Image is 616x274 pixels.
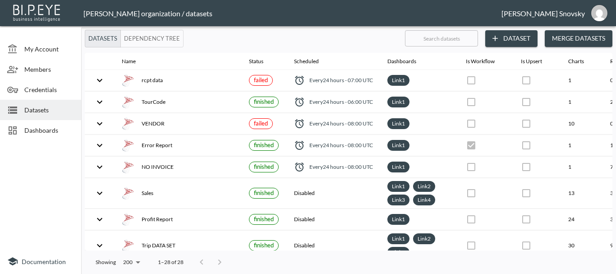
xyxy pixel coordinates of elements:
th: {"type":{},"key":null,"ref":null,"props":{"disabled":true,"color":"primary","style":{"padding":0}... [514,178,561,209]
img: mssql icon [122,161,134,173]
a: Documentation [7,256,74,267]
button: expand row [92,116,107,131]
a: Link1 [390,181,407,191]
th: {"type":{},"key":null,"ref":null,"props":{"size":"small","label":{"type":{},"key":null,"ref":null... [242,157,287,178]
div: Link3 [387,195,409,205]
div: TourCode [122,96,234,108]
span: Is Upsert [521,56,554,67]
th: {"type":{},"key":null,"ref":null,"props":{"disabled":true,"checked":false,"color":"primary","styl... [459,92,514,113]
th: {"type":"div","key":null,"ref":null,"props":{"style":{"display":"flex","alignItems":"center","col... [287,135,380,156]
th: {"type":"div","key":null,"ref":null,"props":{"style":{"display":"flex","flexWrap":"wrap","gap":6}... [380,157,459,178]
img: mssql icon [122,213,134,226]
div: Link1 [387,140,409,151]
th: Disabled [287,231,380,261]
th: {"type":{},"key":null,"ref":null,"props":{"disabled":true,"checked":false,"color":"primary","styl... [459,178,514,209]
div: Link1 [387,75,409,86]
img: mssql icon [122,187,134,200]
div: Profit Report [122,213,234,226]
span: Every 24 hours - 08:00 UTC [309,163,373,171]
th: {"type":"div","key":null,"ref":null,"props":{"style":{"display":"flex","flexWrap":"wrap","gap":6}... [380,92,459,113]
th: {"type":"div","key":null,"ref":null,"props":{"style":{"display":"flex","gap":16,"alignItems":"cen... [115,231,242,261]
th: {"type":"div","key":null,"ref":null,"props":{"style":{"display":"flex","gap":16,"alignItems":"cen... [115,209,242,230]
img: e1d6fdeb492d5bd457900032a53483e8 [591,5,607,21]
div: Platform [85,30,184,47]
span: Charts [568,56,596,67]
a: Link1 [390,140,407,150]
button: expand row [92,238,107,253]
th: {"type":"div","key":null,"ref":null,"props":{"style":{"display":"flex","flexWrap":"wrap","gap":6}... [380,209,459,230]
div: Name [122,56,136,67]
th: {"type":{},"key":null,"ref":null,"props":{"size":"small","label":{"type":{},"key":null,"ref":null... [242,92,287,113]
th: {"type":{},"key":null,"ref":null,"props":{"size":"small","label":{"type":{},"key":null,"ref":null... [242,209,287,230]
button: Dataset [485,30,538,47]
th: 10 [561,113,603,135]
div: Charts [568,56,584,67]
th: {"type":"div","key":null,"ref":null,"props":{"style":{"display":"flex","alignItems":"center","col... [287,157,380,178]
div: VENDOR [122,117,234,130]
a: Link2 [416,233,432,244]
button: Datasets [85,30,121,47]
th: {"type":{},"key":null,"ref":null,"props":{"disabled":true,"color":"primary","style":{"padding":0}... [514,157,561,178]
span: failed [254,76,268,84]
span: Every 24 hours - 08:00 UTC [309,141,373,149]
th: {"type":"div","key":null,"ref":null,"props":{"style":{"display":"flex","gap":16,"alignItems":"cen... [115,70,242,91]
button: expand row [92,212,107,227]
th: {"type":{},"key":null,"ref":null,"props":{"disabled":true,"checked":false,"color":"primary","styl... [459,231,514,261]
div: Link1 [387,214,409,225]
th: {"type":{},"key":null,"ref":null,"props":{"disabled":true,"checked":false,"color":"primary","styl... [459,70,514,91]
th: {"type":{},"key":null,"ref":null,"props":{"size":"small","label":{"type":{},"key":null,"ref":null... [242,70,287,91]
img: mssql icon [122,139,134,152]
div: Is Upsert [521,56,542,67]
span: finished [254,163,274,170]
th: {"type":"div","key":null,"ref":null,"props":{"style":{"display":"flex","alignItems":"center","col... [287,92,380,113]
a: Link1 [390,162,407,172]
th: 1 [561,92,603,113]
div: [PERSON_NAME] Snovsky [501,9,585,18]
th: {"type":{},"key":null,"ref":null,"props":{"disabled":true,"color":"primary","style":{"padding":0}... [514,113,561,135]
th: {"type":{},"key":null,"ref":null,"props":{"disabled":true,"checked":true,"color":"primary","style... [459,135,514,156]
th: {"type":{},"key":null,"ref":null,"props":{"disabled":true,"color":"primary","style":{"padding":0}... [514,92,561,113]
a: Link4 [416,195,432,205]
p: Showing [96,258,116,266]
img: mssql icon [122,239,134,252]
th: {"type":{},"key":null,"ref":null,"props":{"disabled":true,"checked":false,"color":"primary","styl... [459,209,514,230]
span: failed [254,120,268,127]
span: Scheduled [294,56,331,67]
button: expand row [92,186,107,201]
span: finished [254,241,274,249]
th: {"type":{},"key":null,"ref":null,"props":{"disabled":true,"color":"primary","style":{"padding":0}... [514,70,561,91]
th: {"type":"div","key":null,"ref":null,"props":{"style":{"display":"flex","gap":16,"alignItems":"cen... [115,135,242,156]
button: gils@amsalem.com [585,2,614,24]
p: 1–28 of 28 [158,258,184,266]
input: Search datasets [405,27,478,50]
th: {"type":{},"key":null,"ref":null,"props":{"disabled":true,"color":"primary","style":{"padding":0}... [514,209,561,230]
div: [PERSON_NAME] organization / datasets [83,9,501,18]
th: 30 [561,231,603,261]
div: Link1 [387,181,409,192]
span: Credentials [24,85,74,94]
th: {"type":{},"key":null,"ref":null,"props":{"disabled":true,"color":"primary","style":{"padding":0}... [514,135,561,156]
th: {"type":{},"key":null,"ref":null,"props":{"size":"small","label":{"type":{},"key":null,"ref":null... [242,231,287,261]
th: 1 [561,70,603,91]
span: My Account [24,44,74,54]
button: expand row [92,138,107,153]
span: Every 24 hours - 07:00 UTC [309,76,373,84]
img: mssql icon [122,96,134,108]
th: {"type":"div","key":null,"ref":null,"props":{"style":{"display":"flex","alignItems":"center","col... [287,70,380,91]
span: Dashboards [387,56,428,67]
div: Dashboards [387,56,416,67]
th: {"type":{},"key":null,"ref":null,"props":{"size":"small","label":{"type":{},"key":null,"ref":null... [242,113,287,135]
th: {"type":{},"key":null,"ref":null,"props":{"disabled":true,"color":"primary","style":{"padding":0}... [514,231,561,261]
div: Link4 [413,195,435,205]
th: 1 [561,157,603,178]
div: Scheduled [294,56,319,67]
th: {"type":"div","key":null,"ref":null,"props":{"style":{"display":"flex","flexWrap":"wrap","gap":6}... [380,113,459,135]
th: Disabled [287,209,380,230]
button: expand row [92,73,107,88]
div: Link2 [413,181,435,192]
span: Members [24,65,74,74]
span: Name [122,56,147,67]
span: Status [249,56,275,67]
button: expand row [92,159,107,175]
th: {"type":"div","key":null,"ref":null,"props":{"style":{"display":"flex","flexWrap":"wrap","gap":6}... [380,70,459,91]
